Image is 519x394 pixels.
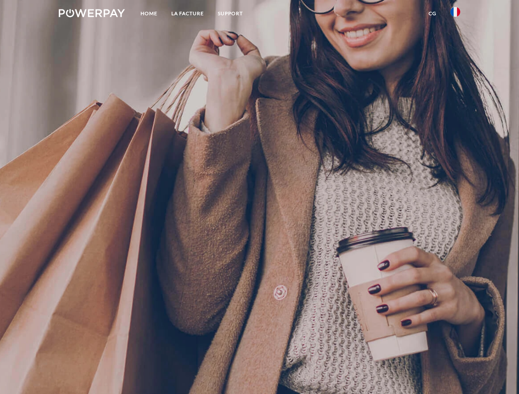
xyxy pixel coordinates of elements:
[211,6,250,21] a: Support
[164,6,211,21] a: LA FACTURE
[134,6,164,21] a: Home
[450,7,460,17] img: fr
[59,9,125,17] img: logo-powerpay-white.svg
[422,6,443,21] a: CG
